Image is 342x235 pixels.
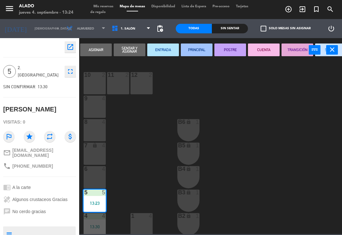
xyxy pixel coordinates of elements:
div: 2 [149,72,153,78]
div: B5 [178,143,178,148]
div: 2 [102,72,106,78]
span: SIN CONFIRMAR [3,84,35,89]
i: open_in_new [66,43,74,51]
div: 10 [84,72,85,78]
i: search [326,5,334,13]
i: lock [186,166,191,171]
div: 1 [196,166,199,172]
i: lock [186,119,191,124]
div: 1 [196,213,199,219]
div: 5 [102,190,106,195]
i: power_input [311,46,319,53]
i: chat [3,208,11,215]
div: 1 [131,213,131,219]
div: [PERSON_NAME] [3,104,56,115]
i: attach_money [65,131,76,142]
div: 7 [84,143,85,148]
span: Lista de Espera [178,5,209,8]
div: 13:23 [84,201,106,205]
span: Reserva especial [309,4,323,15]
button: Asignar [80,44,112,56]
span: 2. [GEOGRAPHIC_DATA] [18,64,61,79]
span: BUSCAR [323,4,337,15]
i: menu [5,4,14,13]
i: lock [92,143,98,148]
div: Alado [19,3,73,10]
i: star [24,131,35,142]
div: Visitas: 0 [3,117,76,128]
label: Solo mesas sin asignar [261,26,311,31]
button: TRANSICIÓN [282,44,313,56]
span: Mapa de mesas [117,5,148,8]
button: menu [5,4,14,16]
span: 5 [3,65,16,78]
a: mail_outline[EMAIL_ADDRESS][DOMAIN_NAME] [3,148,76,158]
span: pending_actions [156,25,164,32]
div: 4 [84,213,85,219]
span: [PHONE_NUMBER] [12,164,53,169]
div: Sin sentar [212,24,248,33]
div: 4 [102,119,106,125]
div: 2 [125,72,129,78]
button: fullscreen [65,66,76,77]
span: RESERVAR MESA [282,4,295,15]
span: 1. Salón [121,27,135,30]
div: 4 [102,213,106,219]
button: open_in_new [65,41,76,53]
div: 6 [84,166,85,172]
span: 13:30 [38,84,47,89]
span: Mis reservas [90,5,117,8]
span: No cerdo gracias [12,209,46,214]
div: 8 [84,119,85,125]
span: A la carte [12,185,31,190]
div: 4 [102,143,106,148]
span: Algunos crustaceos Gracias [12,197,67,202]
div: 4 [102,166,106,172]
div: B4 [178,166,178,172]
button: POSTRE [214,44,246,56]
div: 12 [131,72,131,78]
span: [EMAIL_ADDRESS][DOMAIN_NAME] [12,148,76,158]
div: 13:30 [84,225,106,229]
div: 4 [102,96,106,101]
button: ENTRADA [147,44,179,56]
span: Disponibilidad [148,5,178,8]
div: B3 [178,190,178,195]
i: outlined_flag [3,131,15,142]
button: Sentar y Asignar [114,44,145,56]
i: power_settings_new [327,25,335,32]
div: B2 [178,213,178,219]
div: 9 [84,96,85,101]
div: B6 [178,119,178,125]
i: mail_outline [3,149,11,157]
div: 5 [84,190,85,195]
i: fullscreen [66,68,74,75]
i: arrow_drop_down [54,25,62,32]
div: 1 [196,190,199,195]
span: Almuerzo [77,27,94,30]
span: check_box_outline_blank [261,26,266,31]
i: healing [3,196,11,203]
button: CUENTA [248,44,280,56]
i: exit_to_app [299,5,306,13]
div: 1 [196,119,199,125]
div: 4 [149,213,153,219]
div: 1 [196,143,199,148]
i: lock [186,143,191,148]
button: power_input [309,45,320,55]
span: WALK IN [295,4,309,15]
i: turned_in_not [313,5,320,13]
i: repeat [44,131,55,142]
i: chrome_reader_mode [3,184,11,191]
div: jueves 4. septiembre - 13:24 [19,10,73,16]
i: lock [186,190,191,195]
i: phone [3,162,11,170]
i: lock [186,213,191,218]
button: close [326,45,338,55]
div: Todas [176,24,212,33]
i: close [328,46,336,53]
button: PRINCIPAL [181,44,212,56]
i: add_circle_outline [285,5,292,13]
span: Pre-acceso [209,5,233,8]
